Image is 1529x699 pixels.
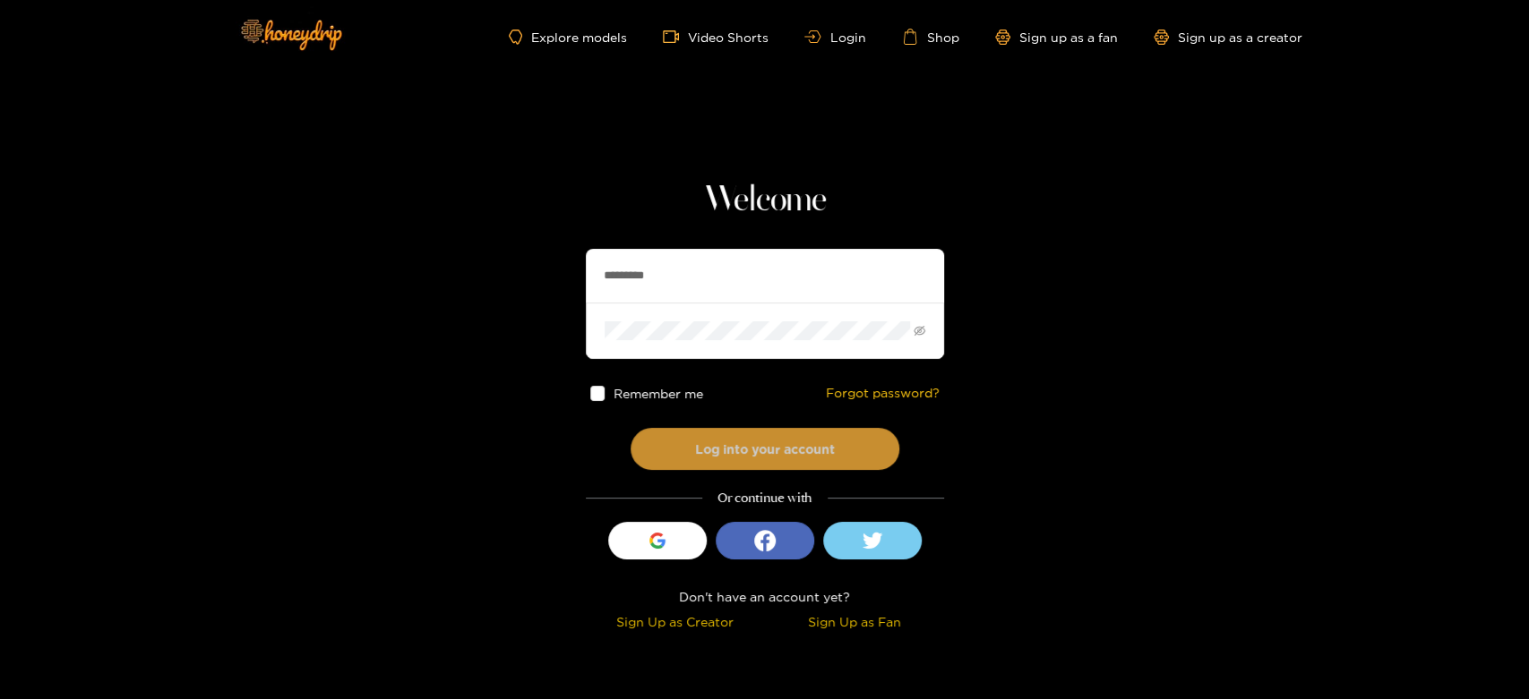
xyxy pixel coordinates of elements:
h1: Welcome [586,179,944,222]
div: Sign Up as Creator [590,611,760,632]
a: Forgot password? [826,386,940,401]
a: Login [804,30,865,44]
button: Log into your account [631,428,899,470]
div: Don't have an account yet? [586,586,944,607]
span: Remember me [614,387,703,400]
span: video-camera [663,29,688,45]
a: Sign up as a fan [995,30,1118,45]
div: Or continue with [586,488,944,508]
span: eye-invisible [914,325,925,337]
a: Sign up as a creator [1154,30,1302,45]
div: Sign Up as Fan [769,611,940,632]
a: Video Shorts [663,29,769,45]
a: Shop [902,29,959,45]
a: Explore models [509,30,627,45]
